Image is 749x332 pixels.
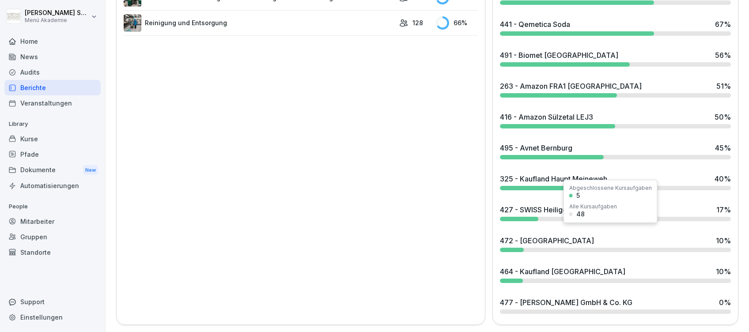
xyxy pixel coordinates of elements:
[576,211,585,217] div: 48
[715,50,731,60] div: 56 %
[4,80,101,95] a: Berichte
[4,309,101,325] a: Einstellungen
[500,235,594,246] div: 472 - [GEOGRAPHIC_DATA]
[715,112,731,122] div: 50 %
[4,95,101,111] a: Veranstaltungen
[4,49,101,64] a: News
[4,64,101,80] a: Audits
[716,204,731,215] div: 17 %
[496,201,734,225] a: 427 - SWISS Heiligengrabe17%
[715,143,731,153] div: 45 %
[4,229,101,245] a: Gruppen
[500,50,618,60] div: 491 - Biomet [GEOGRAPHIC_DATA]
[500,204,591,215] div: 427 - SWISS Heiligengrabe
[715,174,731,184] div: 40 %
[4,117,101,131] p: Library
[576,192,580,199] div: 5
[500,81,642,91] div: 263 - Amazon FRA1 [GEOGRAPHIC_DATA]
[4,34,101,49] a: Home
[715,19,731,30] div: 67 %
[496,46,734,70] a: 491 - Biomet [GEOGRAPHIC_DATA]56%
[716,266,731,277] div: 10 %
[496,108,734,132] a: 416 - Amazon Sülzetal LEJ350%
[496,170,734,194] a: 325 - Kaufland Haupt Meineweh40%
[83,165,98,175] div: New
[4,131,101,147] a: Kurse
[496,15,734,39] a: 441 - Qemetica Soda67%
[4,214,101,229] a: Mitarbeiter
[25,9,89,17] p: [PERSON_NAME] Schülzke
[716,235,731,246] div: 10 %
[569,185,652,191] div: Abgeschlossene Kursaufgaben
[500,174,607,184] div: 325 - Kaufland Haupt Meineweh
[4,147,101,162] a: Pfade
[4,162,101,178] a: DokumenteNew
[4,162,101,178] div: Dokumente
[500,19,570,30] div: 441 - Qemetica Soda
[4,178,101,193] a: Automatisierungen
[500,112,593,122] div: 416 - Amazon Sülzetal LEJ3
[500,143,572,153] div: 495 - Avnet Bernburg
[496,77,734,101] a: 263 - Amazon FRA1 [GEOGRAPHIC_DATA]51%
[124,14,141,32] img: nskg7vq6i7f4obzkcl4brg5j.png
[496,232,734,256] a: 472 - [GEOGRAPHIC_DATA]10%
[4,200,101,214] p: People
[4,294,101,309] div: Support
[496,294,734,317] a: 477 - [PERSON_NAME] GmbH & Co. KG0%
[500,266,625,277] div: 464 - Kaufland [GEOGRAPHIC_DATA]
[124,14,395,32] a: Reinigung und Entsorgung
[496,263,734,287] a: 464 - Kaufland [GEOGRAPHIC_DATA]10%
[500,297,632,308] div: 477 - [PERSON_NAME] GmbH & Co. KG
[569,204,617,209] div: Alle Kursaufgaben
[4,245,101,260] a: Standorte
[719,297,731,308] div: 0 %
[412,18,423,27] p: 128
[496,139,734,163] a: 495 - Avnet Bernburg45%
[436,16,478,30] div: 66 %
[716,81,731,91] div: 51 %
[25,17,89,23] p: Menü Akademie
